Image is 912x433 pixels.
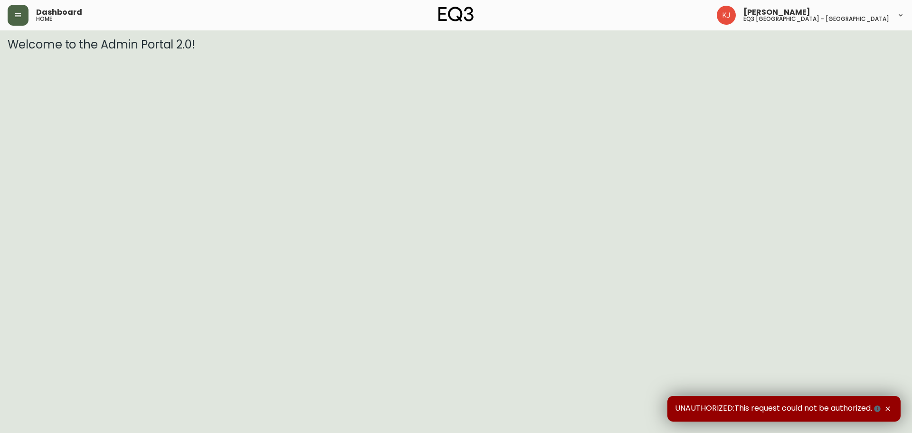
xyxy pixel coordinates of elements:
[743,9,810,16] span: [PERSON_NAME]
[8,38,904,51] h3: Welcome to the Admin Portal 2.0!
[717,6,736,25] img: 24a625d34e264d2520941288c4a55f8e
[438,7,474,22] img: logo
[36,16,52,22] h5: home
[36,9,82,16] span: Dashboard
[675,404,883,414] span: UNAUTHORIZED:This request could not be authorized.
[743,16,889,22] h5: eq3 [GEOGRAPHIC_DATA] - [GEOGRAPHIC_DATA]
